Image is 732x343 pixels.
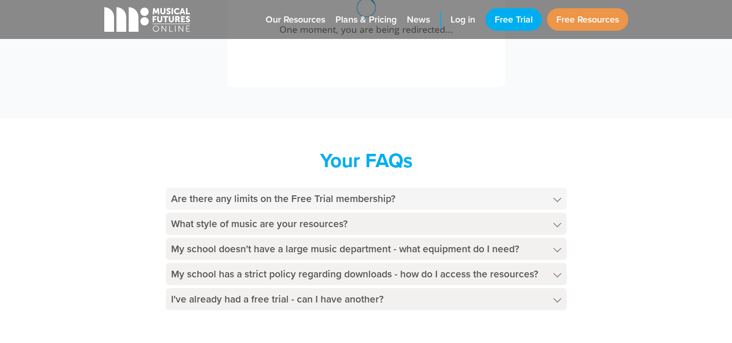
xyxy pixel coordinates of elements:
[166,288,567,310] h4: I've already had a free trial - can I have another?
[166,149,567,172] h2: Your FAQs
[335,13,397,27] span: Plans & Pricing
[407,13,430,27] span: News
[166,263,567,285] h4: My school has a strict policy regarding downloads - how do I access the resources?
[266,13,325,27] span: Our Resources
[485,8,542,31] a: Free Trial
[166,238,567,260] h4: My school doesn't have a large music department - what equipment do I need?
[166,188,567,210] h4: Are there any limits on the Free Trial membership?
[547,8,628,31] a: Free Resources
[451,13,475,27] span: Log in
[166,213,567,235] h4: What style of music are your resources?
